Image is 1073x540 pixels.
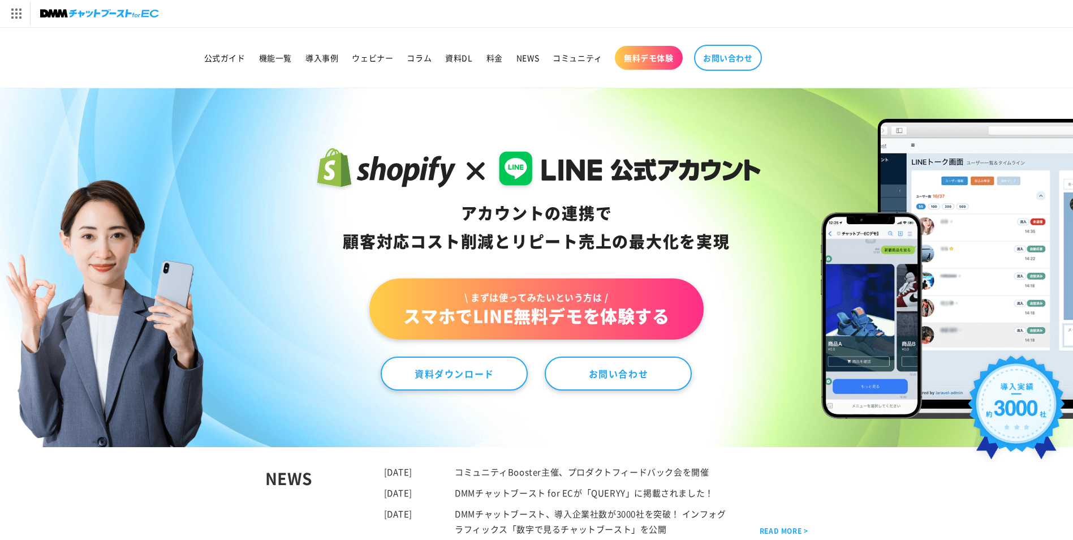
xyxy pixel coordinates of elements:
a: 公式ガイド [197,46,252,70]
time: [DATE] [384,508,413,520]
span: お問い合わせ [703,53,753,63]
div: アカウントの連携で 顧客対応コスト削減と リピート売上の 最大化を実現 [312,199,761,256]
a: ウェビナー [345,46,400,70]
a: お問い合わせ [694,45,762,71]
a: コミュニティBooster主催、プロダクトフィードバック会を開催 [455,466,709,478]
a: お問い合わせ [545,357,692,391]
time: [DATE] [384,466,413,478]
a: NEWS [510,46,546,70]
a: 資料DL [438,46,479,70]
a: 料金 [480,46,510,70]
a: 機能一覧 [252,46,299,70]
a: コラム [400,46,438,70]
span: NEWS [516,53,539,63]
span: 資料DL [445,53,472,63]
a: DMMチャットブースト for ECが「QUERYY」に掲載されました！ [455,487,714,499]
span: コミュニティ [553,53,602,63]
span: 機能一覧 [259,53,292,63]
a: 無料デモ体験 [615,46,683,70]
span: コラム [407,53,432,63]
a: 導入事例 [299,46,345,70]
img: チャットブーストforEC [40,6,159,22]
a: 資料ダウンロード [381,357,528,391]
a: \ まずは使ってみたいという方は /スマホでLINE無料デモを体験する [369,278,703,340]
div: NEWS [265,464,384,537]
span: ウェビナー [352,53,393,63]
time: [DATE] [384,487,413,499]
span: 導入事例 [305,53,338,63]
img: サービス [2,2,30,25]
span: 無料デモ体験 [624,53,674,63]
span: 料金 [486,53,503,63]
a: DMMチャットブースト、導入企業社数が3000社を突破！ インフォグラフィックス「数字で見るチャットブースト」を公開 [455,508,726,535]
img: 導入実績約3000社 [963,350,1070,473]
span: \ まずは使ってみたいという方は / [403,291,669,303]
a: READ MORE > [760,525,808,537]
a: コミュニティ [546,46,609,70]
span: 公式ガイド [204,53,245,63]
